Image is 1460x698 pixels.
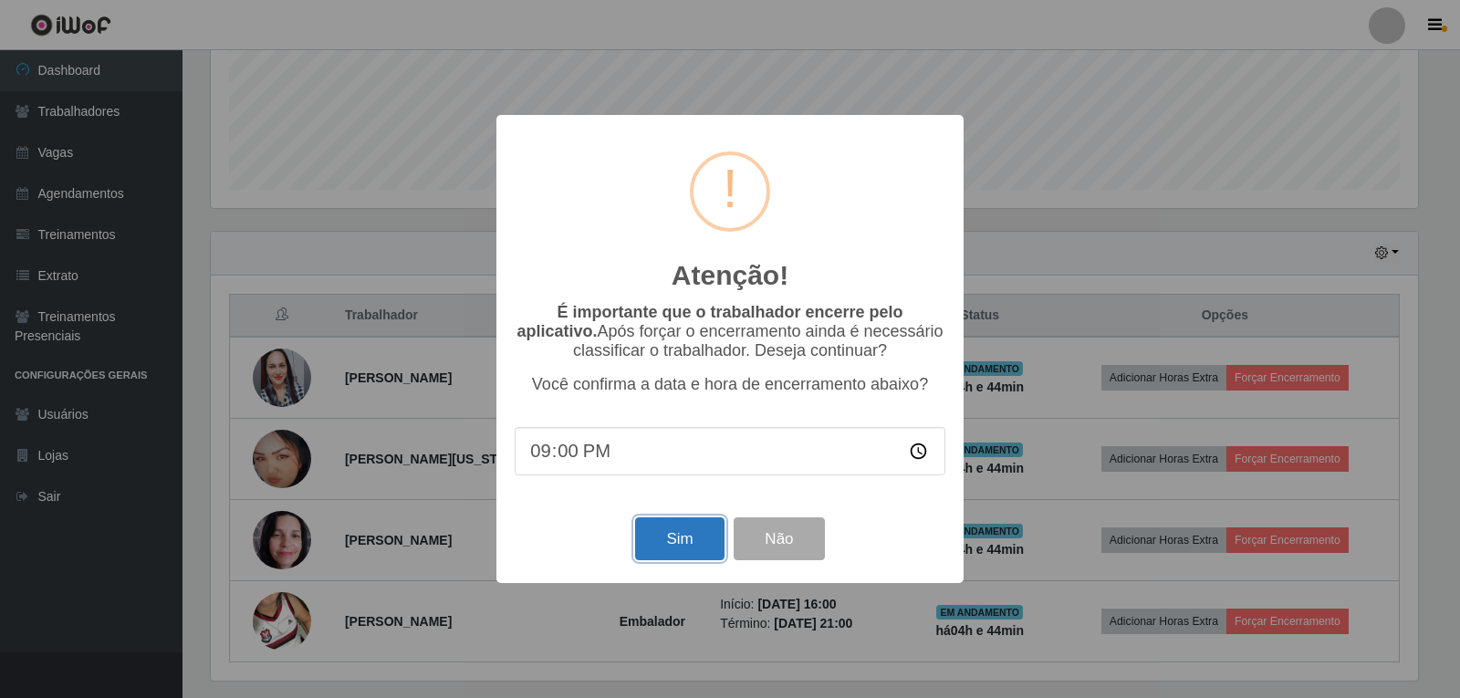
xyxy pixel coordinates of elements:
[515,303,945,360] p: Após forçar o encerramento ainda é necessário classificar o trabalhador. Deseja continuar?
[672,259,788,292] h2: Atenção!
[516,303,902,340] b: É importante que o trabalhador encerre pelo aplicativo.
[734,517,824,560] button: Não
[635,517,724,560] button: Sim
[515,375,945,394] p: Você confirma a data e hora de encerramento abaixo?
